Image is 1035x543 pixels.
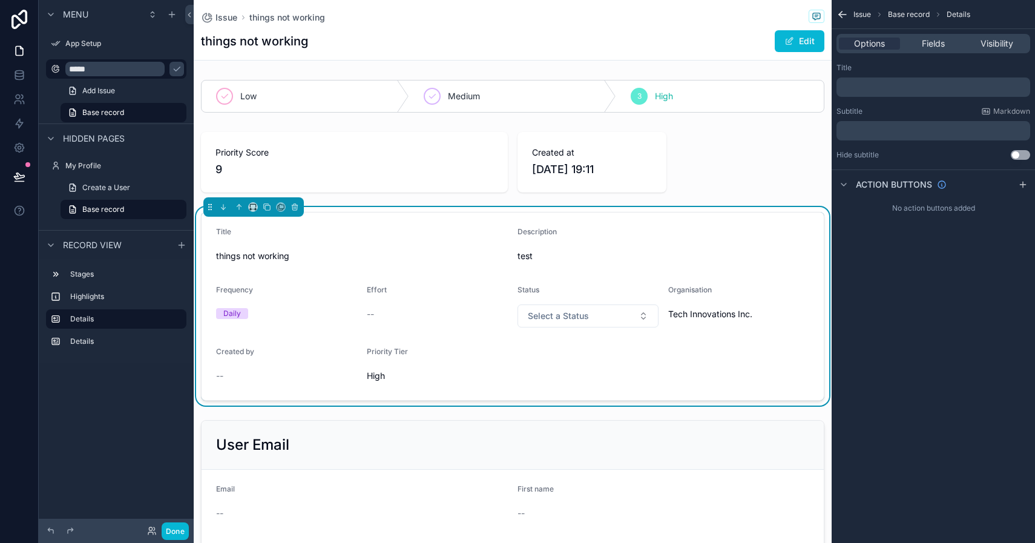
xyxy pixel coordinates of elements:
[70,292,182,301] label: Highlights
[63,239,122,251] span: Record view
[216,227,231,236] span: Title
[216,285,253,294] span: Frequency
[668,308,752,320] span: Tech Innovations Inc.
[215,12,237,24] span: Issue
[82,86,115,96] span: Add Issue
[82,205,124,214] span: Base record
[517,227,557,236] span: Description
[367,308,374,320] span: --
[836,63,852,73] label: Title
[367,347,408,356] span: Priority Tier
[216,370,223,382] span: --
[162,522,189,540] button: Done
[947,10,970,19] span: Details
[888,10,930,19] span: Base record
[61,81,186,100] a: Add Issue
[63,133,125,145] span: Hidden pages
[367,370,508,382] span: High
[668,285,712,294] span: Organisation
[82,183,130,193] span: Create a User
[856,179,932,191] span: Action buttons
[836,150,879,160] label: Hide subtitle
[517,250,809,262] span: test
[61,103,186,122] a: Base record
[39,259,194,363] div: scrollable content
[216,250,508,262] span: things not working
[82,108,124,117] span: Base record
[922,38,945,50] span: Fields
[528,310,589,322] span: Select a Status
[981,38,1013,50] span: Visibility
[46,34,186,53] a: App Setup
[836,77,1030,97] div: scrollable content
[993,107,1030,116] span: Markdown
[854,38,885,50] span: Options
[836,121,1030,140] div: scrollable content
[201,12,237,24] a: Issue
[223,308,241,319] div: Daily
[63,8,88,21] span: Menu
[367,285,387,294] span: Effort
[517,304,659,327] button: Select Button
[65,39,184,48] label: App Setup
[836,107,862,116] label: Subtitle
[201,33,308,50] h1: things not working
[70,269,182,279] label: Stages
[46,156,186,176] a: My Profile
[65,161,184,171] label: My Profile
[853,10,871,19] span: Issue
[249,12,325,24] a: things not working
[61,178,186,197] a: Create a User
[70,314,177,324] label: Details
[832,199,1035,218] div: No action buttons added
[216,347,254,356] span: Created by
[981,107,1030,116] a: Markdown
[517,285,539,294] span: Status
[70,337,182,346] label: Details
[775,30,824,52] button: Edit
[61,200,186,219] a: Base record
